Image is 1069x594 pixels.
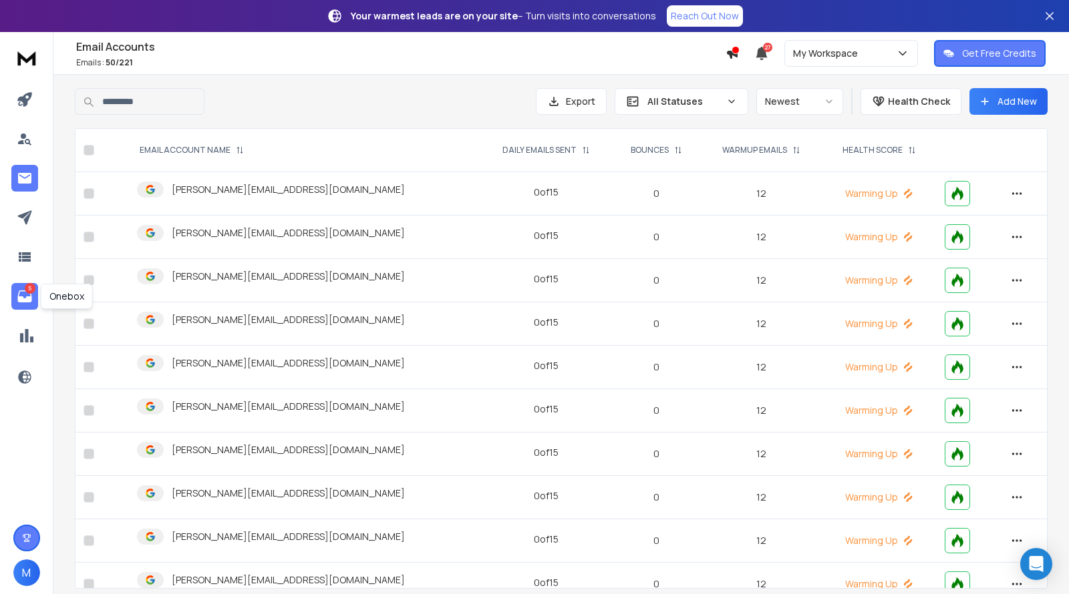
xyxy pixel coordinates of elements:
[620,447,692,461] p: 0
[620,274,692,287] p: 0
[830,187,929,200] p: Warming Up
[172,226,405,240] p: [PERSON_NAME][EMAIL_ADDRESS][DOMAIN_NAME]
[830,534,929,547] p: Warming Up
[534,359,559,372] div: 0 of 15
[13,559,40,586] button: M
[843,145,903,156] p: HEALTH SCORE
[701,302,822,346] td: 12
[701,172,822,216] td: 12
[172,443,405,457] p: [PERSON_NAME][EMAIL_ADDRESS][DOMAIN_NAME]
[534,533,559,546] div: 0 of 15
[701,389,822,432] td: 12
[502,145,577,156] p: DAILY EMAILS SENT
[763,43,772,52] span: 27
[701,346,822,389] td: 12
[172,400,405,413] p: [PERSON_NAME][EMAIL_ADDRESS][DOMAIN_NAME]
[620,404,692,417] p: 0
[756,88,843,115] button: Newest
[793,47,863,60] p: My Workspace
[536,88,607,115] button: Export
[620,187,692,200] p: 0
[962,47,1036,60] p: Get Free Credits
[830,360,929,374] p: Warming Up
[351,9,518,22] strong: Your warmest leads are on your site
[671,9,739,23] p: Reach Out Now
[701,519,822,563] td: 12
[172,183,405,196] p: [PERSON_NAME][EMAIL_ADDRESS][DOMAIN_NAME]
[534,402,559,416] div: 0 of 15
[934,40,1046,67] button: Get Free Credits
[76,57,726,68] p: Emails :
[534,489,559,503] div: 0 of 15
[172,573,405,587] p: [PERSON_NAME][EMAIL_ADDRESS][DOMAIN_NAME]
[830,404,929,417] p: Warming Up
[620,317,692,330] p: 0
[969,88,1048,115] button: Add New
[140,145,244,156] div: EMAIL ACCOUNT NAME
[172,356,405,370] p: [PERSON_NAME][EMAIL_ADDRESS][DOMAIN_NAME]
[13,45,40,70] img: logo
[861,88,961,115] button: Health Check
[830,447,929,461] p: Warming Up
[620,230,692,244] p: 0
[620,491,692,504] p: 0
[701,476,822,519] td: 12
[620,577,692,591] p: 0
[701,216,822,259] td: 12
[830,317,929,330] p: Warming Up
[722,145,787,156] p: WARMUP EMAILS
[534,229,559,242] div: 0 of 15
[620,360,692,374] p: 0
[667,5,743,27] a: Reach Out Now
[647,95,721,108] p: All Statuses
[172,270,405,283] p: [PERSON_NAME][EMAIL_ADDRESS][DOMAIN_NAME]
[701,432,822,476] td: 12
[830,577,929,591] p: Warming Up
[1020,548,1052,580] div: Open Intercom Messenger
[620,534,692,547] p: 0
[830,491,929,504] p: Warming Up
[888,95,950,108] p: Health Check
[76,39,726,55] h1: Email Accounts
[106,57,133,68] span: 50 / 221
[41,284,93,309] div: Onebox
[830,230,929,244] p: Warming Up
[534,316,559,329] div: 0 of 15
[631,145,669,156] p: BOUNCES
[351,9,656,23] p: – Turn visits into conversations
[534,272,559,286] div: 0 of 15
[172,530,405,543] p: [PERSON_NAME][EMAIL_ADDRESS][DOMAIN_NAME]
[25,283,35,294] p: 5
[11,283,38,310] a: 5
[534,446,559,459] div: 0 of 15
[534,576,559,589] div: 0 of 15
[830,274,929,287] p: Warming Up
[172,487,405,500] p: [PERSON_NAME][EMAIL_ADDRESS][DOMAIN_NAME]
[534,186,559,199] div: 0 of 15
[701,259,822,302] td: 12
[172,313,405,326] p: [PERSON_NAME][EMAIL_ADDRESS][DOMAIN_NAME]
